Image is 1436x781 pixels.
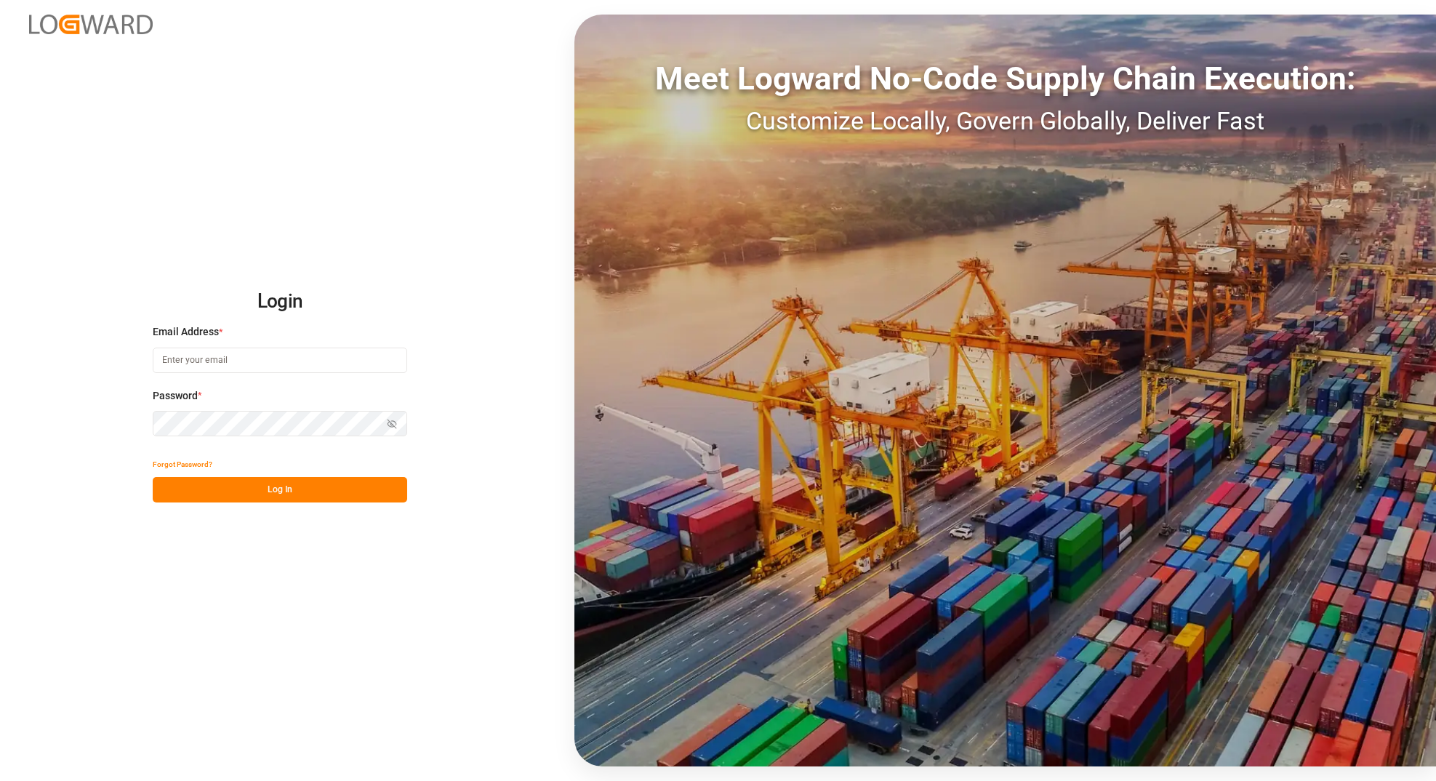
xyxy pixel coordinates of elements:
[574,55,1436,103] div: Meet Logward No-Code Supply Chain Execution:
[153,348,407,373] input: Enter your email
[153,452,212,477] button: Forgot Password?
[153,279,407,325] h2: Login
[153,388,198,404] span: Password
[29,15,153,34] img: Logward_new_orange.png
[153,324,219,340] span: Email Address
[574,103,1436,140] div: Customize Locally, Govern Globally, Deliver Fast
[153,477,407,502] button: Log In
